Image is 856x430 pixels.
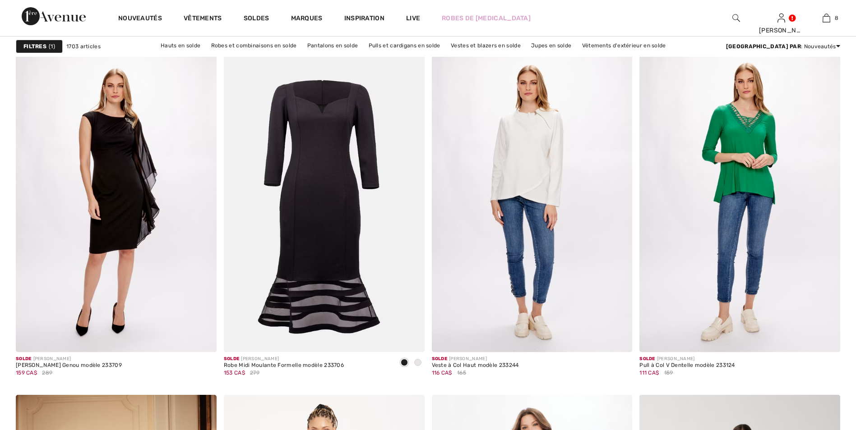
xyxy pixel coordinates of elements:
[432,51,633,352] img: Veste à Col Haut modèle 233244. Vanille/Vanille
[823,13,830,23] img: Mon panier
[22,7,86,25] img: 1ère Avenue
[726,43,801,50] strong: [GEOGRAPHIC_DATA] par
[446,40,525,51] a: Vestes et blazers en solde
[156,40,205,51] a: Hauts en solde
[224,356,344,362] div: [PERSON_NAME]
[398,356,411,371] div: Black
[726,42,840,50] div: : Nouveautés
[759,26,803,35] div: [PERSON_NAME]
[527,40,576,51] a: Jupes en solde
[578,40,671,51] a: Vêtements d'extérieur en solde
[16,370,37,376] span: 159 CA$
[732,13,740,23] img: recherche
[16,362,122,369] div: [PERSON_NAME] Genou modèle 233709
[411,356,425,371] div: Vanilla
[442,14,531,23] a: Robes de [MEDICAL_DATA]
[224,356,240,361] span: Solde
[639,370,659,376] span: 111 CA$
[250,369,259,377] span: 279
[224,370,245,376] span: 153 CA$
[835,14,838,22] span: 8
[432,370,452,376] span: 116 CA$
[207,40,301,51] a: Robes et combinaisons en solde
[49,42,55,50] span: 1
[118,14,162,24] a: Nouveautés
[364,40,445,51] a: Pulls et cardigans en solde
[432,356,448,361] span: Solde
[291,14,323,24] a: Marques
[639,51,840,352] img: Pull à Col V Dentelle modèle 233124. Kelly green
[224,51,425,352] img: Robe Midi Moulante Formelle modèle 233706. Noir
[244,14,269,24] a: Soldes
[406,14,420,23] a: Live
[23,42,46,50] strong: Filtres
[16,51,217,352] img: Robe Fourreau Genou modèle 233709. Noir
[224,362,344,369] div: Robe Midi Moulante Formelle modèle 233706
[432,362,519,369] div: Veste à Col Haut modèle 233244
[432,356,519,362] div: [PERSON_NAME]
[804,13,848,23] a: 8
[664,369,673,377] span: 159
[303,40,362,51] a: Pantalons en solde
[184,14,222,24] a: Vêtements
[42,369,52,377] span: 289
[777,13,785,23] img: Mes infos
[777,14,785,22] a: Se connecter
[457,369,466,377] span: 165
[639,362,735,369] div: Pull à Col V Dentelle modèle 233124
[20,6,38,14] span: Chat
[639,356,735,362] div: [PERSON_NAME]
[344,14,384,24] span: Inspiration
[16,356,32,361] span: Solde
[639,356,655,361] span: Solde
[66,42,101,50] span: 1703 articles
[16,356,122,362] div: [PERSON_NAME]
